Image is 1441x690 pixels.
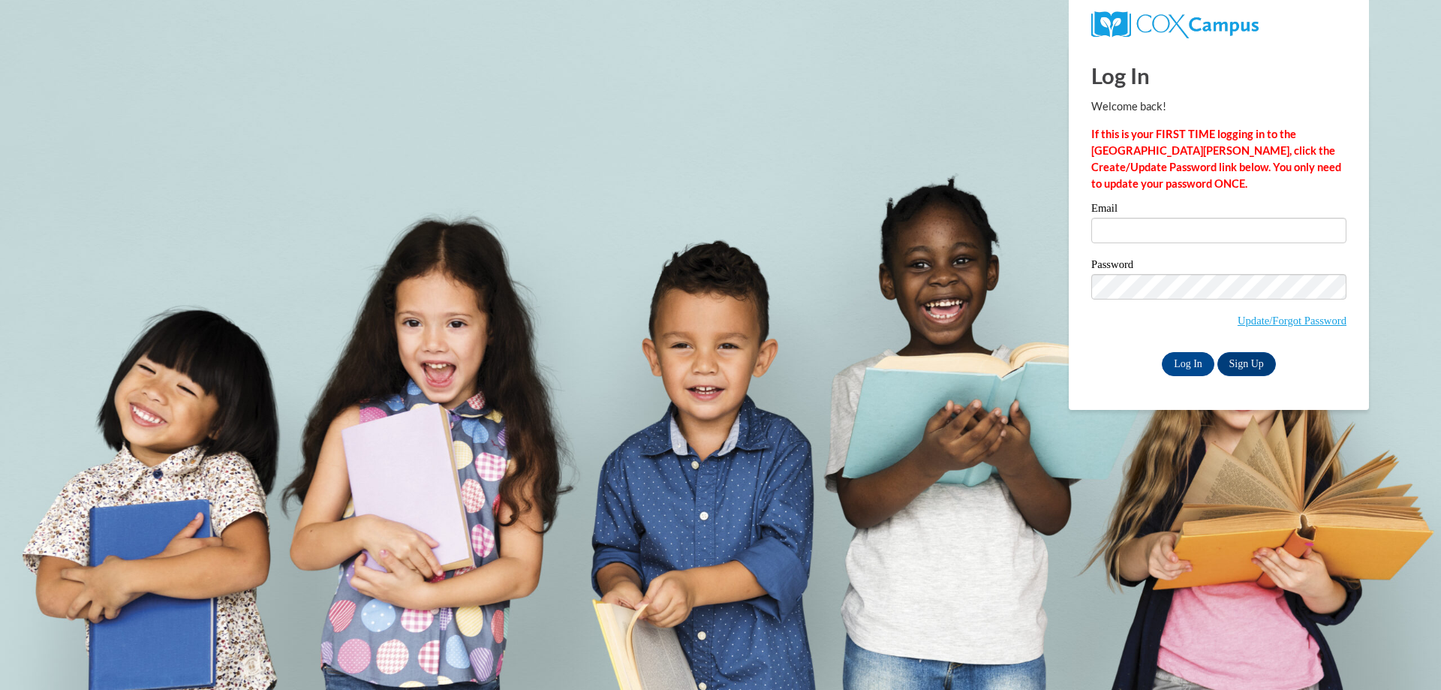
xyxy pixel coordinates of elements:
[1091,11,1259,38] img: COX Campus
[1162,352,1214,376] input: Log In
[1091,60,1346,91] h1: Log In
[1217,352,1276,376] a: Sign Up
[1091,203,1346,218] label: Email
[1091,17,1259,30] a: COX Campus
[1091,128,1341,190] strong: If this is your FIRST TIME logging in to the [GEOGRAPHIC_DATA][PERSON_NAME], click the Create/Upd...
[1091,98,1346,115] p: Welcome back!
[1238,315,1346,327] a: Update/Forgot Password
[1091,259,1346,274] label: Password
